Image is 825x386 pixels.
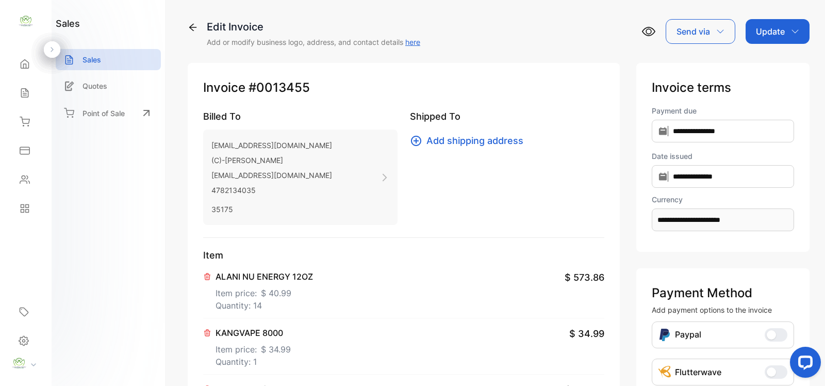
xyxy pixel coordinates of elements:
p: [EMAIL_ADDRESS][DOMAIN_NAME] [211,138,332,153]
p: Shipped To [410,109,604,123]
p: Billed To [203,109,398,123]
button: Update [746,19,810,44]
p: 4782134035 [211,183,332,198]
p: Send via [676,25,710,38]
img: Icon [658,366,671,378]
div: Edit Invoice [207,19,420,35]
span: $ 34.99 [261,343,291,356]
p: Item [203,248,604,262]
p: Invoice [203,78,604,97]
p: Quantity: 14 [216,299,313,312]
button: Send via [666,19,735,44]
p: Item price: [216,283,313,299]
span: #0013455 [249,78,310,97]
button: Add shipping address [410,134,530,148]
p: (C)-[PERSON_NAME] [211,153,332,168]
img: logo [18,13,34,29]
span: Add shipping address [426,134,523,148]
p: Quantity: 1 [216,356,291,368]
p: Quotes [82,81,107,91]
p: Paypal [675,328,701,342]
span: $ 573.86 [565,270,604,284]
h1: sales [56,17,80,30]
a: Sales [56,49,161,70]
p: Add payment options to the invoice [652,304,794,315]
p: Flutterwave [675,366,721,378]
img: profile [11,356,27,371]
p: Invoice terms [652,78,794,97]
a: here [405,38,420,46]
span: $ 40.99 [261,287,291,299]
p: Add or modify business logo, address, and contact details [207,37,420,47]
a: Point of Sale [56,102,161,124]
p: [EMAIL_ADDRESS][DOMAIN_NAME] [211,168,332,183]
label: Payment due [652,105,794,116]
p: Sales [82,54,101,65]
p: Item price: [216,339,291,356]
p: Point of Sale [82,108,125,119]
img: Icon [658,328,671,342]
label: Currency [652,194,794,205]
p: ALANI NU ENERGY 12OZ [216,270,313,283]
label: Date issued [652,151,794,162]
span: $ 34.99 [569,327,604,341]
p: KANGVAPE 8000 [216,327,291,339]
p: Payment Method [652,284,794,302]
iframe: LiveChat chat widget [782,343,825,386]
a: Quotes [56,75,161,96]
p: 35175 [211,202,332,217]
p: Update [756,25,785,38]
